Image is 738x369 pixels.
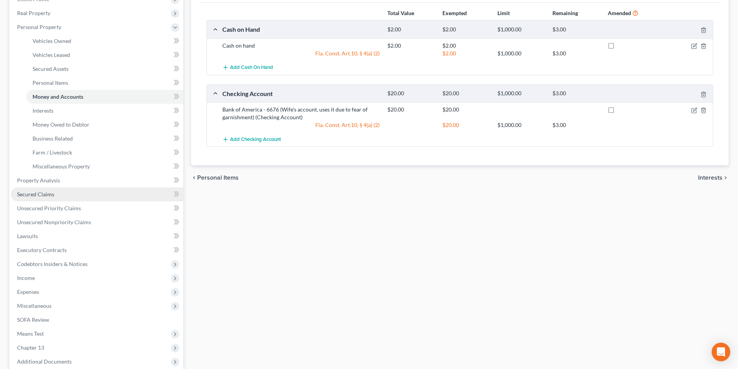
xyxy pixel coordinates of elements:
a: Money Owed to Debtor [26,118,183,132]
span: SOFA Review [17,316,49,323]
a: Executory Contracts [11,243,183,257]
span: Interests [33,107,53,114]
div: $2.00 [384,42,439,50]
div: Bank of America - 6676 (Wife's account, uses it due to fear of garnishment) (Checking Account) [218,106,384,121]
span: Chapter 13 [17,344,44,351]
span: Vehicles Owned [33,38,71,44]
div: $2.00 [439,26,494,33]
i: chevron_right [723,175,729,181]
a: Lawsuits [11,229,183,243]
a: Vehicles Leased [26,48,183,62]
div: $1,000.00 [494,90,549,97]
span: Executory Contracts [17,247,67,253]
strong: Amended [608,10,631,16]
a: Interests [26,104,183,118]
a: Secured Assets [26,62,183,76]
div: $2.00 [439,42,494,50]
strong: Total Value [387,10,414,16]
a: SOFA Review [11,313,183,327]
span: Business Related [33,135,73,142]
span: Personal Property [17,24,61,30]
a: Personal Items [26,76,183,90]
button: Add Checking Account [222,132,281,146]
span: Codebtors Insiders & Notices [17,261,88,267]
span: Miscellaneous [17,302,52,309]
div: $3.00 [549,90,604,97]
strong: Remaining [552,10,578,16]
a: Secured Claims [11,187,183,201]
span: Unsecured Nonpriority Claims [17,219,91,225]
span: Expenses [17,288,39,295]
span: Real Property [17,10,50,16]
div: $3.00 [549,26,604,33]
div: $20.00 [384,90,439,97]
div: $1,000.00 [494,50,549,57]
strong: Exempted [442,10,467,16]
a: Farm / Livestock [26,146,183,160]
div: $1,000.00 [494,26,549,33]
span: Miscellaneous Property [33,163,90,170]
span: Personal Items [197,175,239,181]
span: Lawsuits [17,233,38,239]
span: Unsecured Priority Claims [17,205,81,211]
div: $20.00 [439,90,494,97]
span: Interests [698,175,723,181]
div: $2.00 [384,26,439,33]
a: Unsecured Priority Claims [11,201,183,215]
a: Business Related [26,132,183,146]
span: Income [17,275,35,281]
div: $20.00 [439,121,494,129]
a: Property Analysis [11,173,183,187]
div: $2.00 [439,50,494,57]
div: $1,000.00 [494,121,549,129]
div: Cash on hand [218,42,384,50]
span: Add Cash on Hand [230,65,273,71]
span: Additional Documents [17,358,72,365]
span: Secured Claims [17,191,54,197]
span: Means Test [17,330,44,337]
div: $20.00 [384,106,439,113]
span: Farm / Livestock [33,149,72,156]
span: Vehicles Leased [33,51,70,58]
span: Money and Accounts [33,93,83,100]
div: Open Intercom Messenger [712,343,730,361]
div: Cash on Hand [218,25,384,33]
a: Miscellaneous Property [26,160,183,173]
div: Checking Account [218,89,384,98]
span: Add Checking Account [230,136,281,142]
div: $3.00 [549,121,604,129]
div: Fla. Const. Art.10, § 4(a) (2) [218,50,384,57]
span: Property Analysis [17,177,60,184]
button: chevron_left Personal Items [191,175,239,181]
div: $20.00 [439,106,494,113]
span: Personal Items [33,79,68,86]
a: Unsecured Nonpriority Claims [11,215,183,229]
button: Interests chevron_right [698,175,729,181]
button: Add Cash on Hand [222,60,273,75]
span: Secured Assets [33,65,69,72]
div: $3.00 [549,50,604,57]
strong: Limit [497,10,510,16]
span: Money Owed to Debtor [33,121,89,128]
a: Vehicles Owned [26,34,183,48]
a: Money and Accounts [26,90,183,104]
i: chevron_left [191,175,197,181]
div: Fla. Const. Art.10, § 4(a) (2) [218,121,384,129]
